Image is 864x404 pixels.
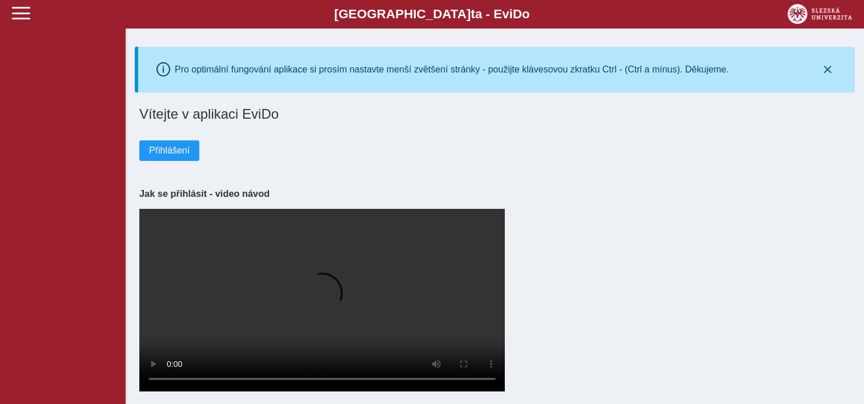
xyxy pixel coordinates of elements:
h3: Jak se přihlásit - video návod [139,188,850,199]
b: [GEOGRAPHIC_DATA] a - Evi [34,7,830,22]
div: Pro optimální fungování aplikace si prosím nastavte menší zvětšení stránky - použijte klávesovou ... [175,64,729,75]
video: Your browser does not support the video tag. [139,209,505,391]
img: logo_web_su.png [787,4,852,24]
h1: Vítejte v aplikaci EviDo [139,106,850,122]
span: t [471,7,475,21]
span: o [522,7,530,21]
button: Přihlášení [139,140,199,161]
span: D [513,7,522,21]
span: Přihlášení [149,146,190,156]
